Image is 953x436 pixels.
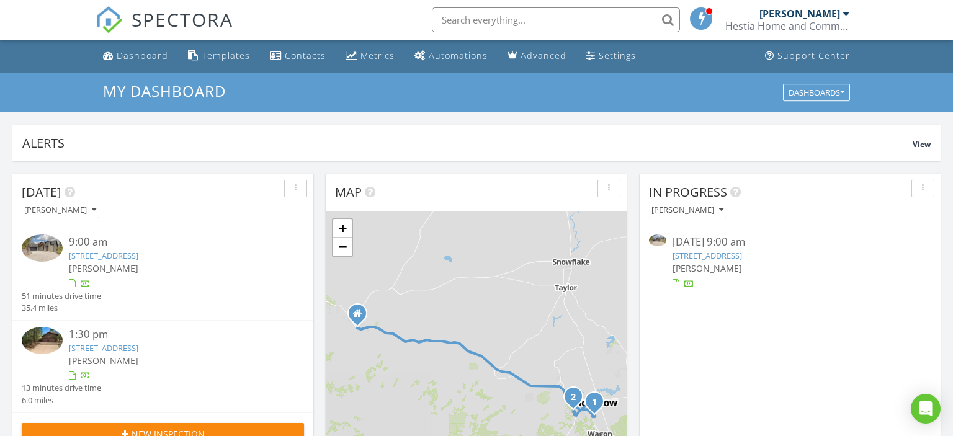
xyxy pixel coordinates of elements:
a: [STREET_ADDRESS] [69,250,138,261]
span: View [913,139,931,149]
a: [STREET_ADDRESS] [673,250,742,261]
img: The Best Home Inspection Software - Spectora [96,6,123,33]
div: Open Intercom Messenger [911,394,941,424]
div: 9:00 am [69,234,280,250]
a: Automations (Basic) [409,45,493,68]
img: 9323567%2Fcover_photos%2FAxH3vur8ZX9Dl9pawZ6v%2Fsmall.webp [22,234,63,262]
span: My Dashboard [103,81,226,101]
div: Dashboards [789,88,844,97]
img: 9323567%2Fcover_photos%2FAxH3vur8ZX9Dl9pawZ6v%2Fsmall.webp [649,234,666,246]
span: SPECTORA [132,6,233,32]
span: [PERSON_NAME] [673,262,742,274]
div: [PERSON_NAME] [24,206,96,215]
a: Metrics [341,45,400,68]
div: Dashboard [117,50,168,61]
div: 2821 W Maple Ln, Show Low, AZ 85901 [573,396,581,404]
div: [DATE] 9:00 am [673,234,908,250]
div: Automations [429,50,488,61]
div: 51 minutes drive time [22,290,101,302]
img: 9360993%2Fcover_photos%2FuRNtEHsJae7Fp56MesOs%2Fsmall.webp [22,327,63,354]
div: Hestia Home and Commercial Inspections [725,20,849,32]
div: 13 minutes drive time [22,382,101,394]
a: Settings [581,45,641,68]
i: 1 [592,398,597,407]
a: Support Center [760,45,855,68]
div: Advanced [521,50,566,61]
button: [PERSON_NAME] [649,202,726,219]
a: Templates [183,45,255,68]
div: 6.0 miles [22,394,101,406]
span: [PERSON_NAME] [69,355,138,367]
a: Dashboard [98,45,173,68]
a: Contacts [265,45,331,68]
a: [DATE] 9:00 am [STREET_ADDRESS] [PERSON_NAME] [649,234,931,290]
a: 1:30 pm [STREET_ADDRESS] [PERSON_NAME] 13 minutes drive time 6.0 miles [22,327,304,406]
div: 1310 Pine Oaks Dr, Show Low, AZ 85901 [594,401,602,409]
a: [STREET_ADDRESS] [69,342,138,354]
div: P.O. Box 2418 , Overgaard AZ 85933 [357,313,365,321]
div: Contacts [285,50,326,61]
div: [PERSON_NAME] [759,7,840,20]
a: SPECTORA [96,17,233,43]
a: Zoom out [333,238,352,256]
div: Templates [202,50,250,61]
a: Zoom in [333,219,352,238]
button: Dashboards [783,84,850,101]
a: Advanced [503,45,571,68]
a: 9:00 am [STREET_ADDRESS] [PERSON_NAME] 51 minutes drive time 35.4 miles [22,234,304,314]
button: [PERSON_NAME] [22,202,99,219]
div: 35.4 miles [22,302,101,314]
div: Alerts [22,135,913,151]
input: Search everything... [432,7,680,32]
div: Settings [599,50,636,61]
div: [PERSON_NAME] [651,206,723,215]
span: [DATE] [22,184,61,200]
span: [PERSON_NAME] [69,262,138,274]
div: Metrics [360,50,395,61]
span: In Progress [649,184,727,200]
div: Support Center [777,50,850,61]
span: Map [335,184,362,200]
div: 1:30 pm [69,327,280,342]
i: 2 [571,393,576,402]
